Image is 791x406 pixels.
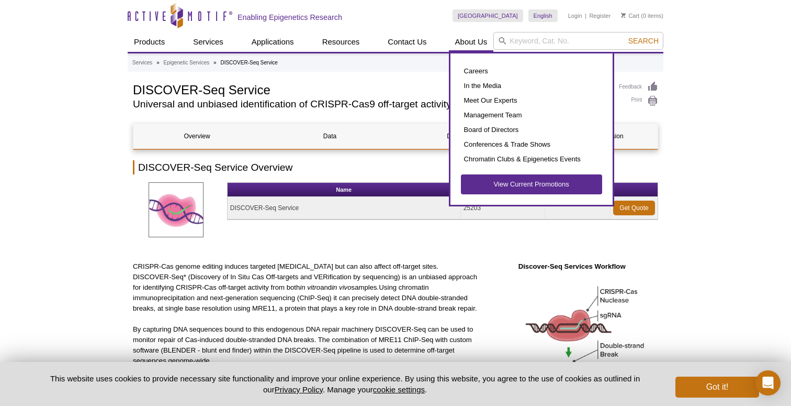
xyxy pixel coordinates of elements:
button: cookie settings [373,385,425,394]
a: Login [568,12,582,19]
li: DISCOVER-Seq Service [220,60,277,65]
em: . [377,283,379,291]
a: Contact Us [381,32,433,52]
a: Epigenetic Services [163,58,209,68]
a: Register [589,12,611,19]
strong: Discover-Seq Services Workflow [518,262,626,270]
a: Conferences & Trade Shows [461,137,602,152]
h2: DISCOVER-Seq Service Overview [133,160,658,174]
li: » [213,60,217,65]
p: CRISPR-Cas genome editing induces targeted [MEDICAL_DATA] but can also affect off-target sites. D... [133,261,478,314]
a: View Current Promotions [461,174,602,194]
img: DISCOVER-Seq Service [149,182,204,237]
p: This website uses cookies to provide necessary site functionality and improve your online experie... [32,373,658,395]
button: Search [625,36,662,46]
a: Chromatin Clubs & Epigenetics Events [461,152,602,167]
a: Data [266,124,393,149]
a: Services [132,58,152,68]
a: Privacy Policy [275,385,323,394]
a: Board of Directors [461,123,602,137]
a: Print [619,95,658,107]
a: Products [128,32,171,52]
li: | [585,9,586,22]
a: In the Media [461,79,602,93]
em: in vivo [332,283,351,291]
h1: DISCOVER-Seq Service [133,81,608,97]
em: in vitro [300,283,320,291]
a: Careers [461,64,602,79]
a: Get Quote [613,201,655,215]
a: English [528,9,558,22]
li: (0 items) [621,9,663,22]
a: Meet Our Experts [461,93,602,108]
input: Keyword, Cat. No. [493,32,663,50]
li: » [156,60,160,65]
h2: Universal and unbiased identification of CRISPR-Cas9 off-target activity [133,100,608,109]
td: DISCOVER-Seq Service [228,197,461,220]
a: Feedback [619,81,658,93]
a: Services [187,32,230,52]
h2: Enabling Epigenetics Research [238,13,342,22]
button: Got it! [675,377,759,398]
p: By capturing DNA sequences bound to this endogenous DNA repair machinery DISCOVER-Seq can be used... [133,324,478,366]
a: Management Team [461,108,602,123]
th: Name [228,183,461,197]
td: 25203 [461,197,545,220]
a: Overview [133,124,261,149]
a: [GEOGRAPHIC_DATA] [453,9,523,22]
span: Search [628,37,659,45]
a: Resources [316,32,366,52]
a: Documents [399,124,526,149]
img: Your Cart [621,13,626,18]
a: Applications [245,32,300,52]
a: Cart [621,12,639,19]
a: About Us [449,32,494,52]
div: Open Intercom Messenger [755,370,781,396]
